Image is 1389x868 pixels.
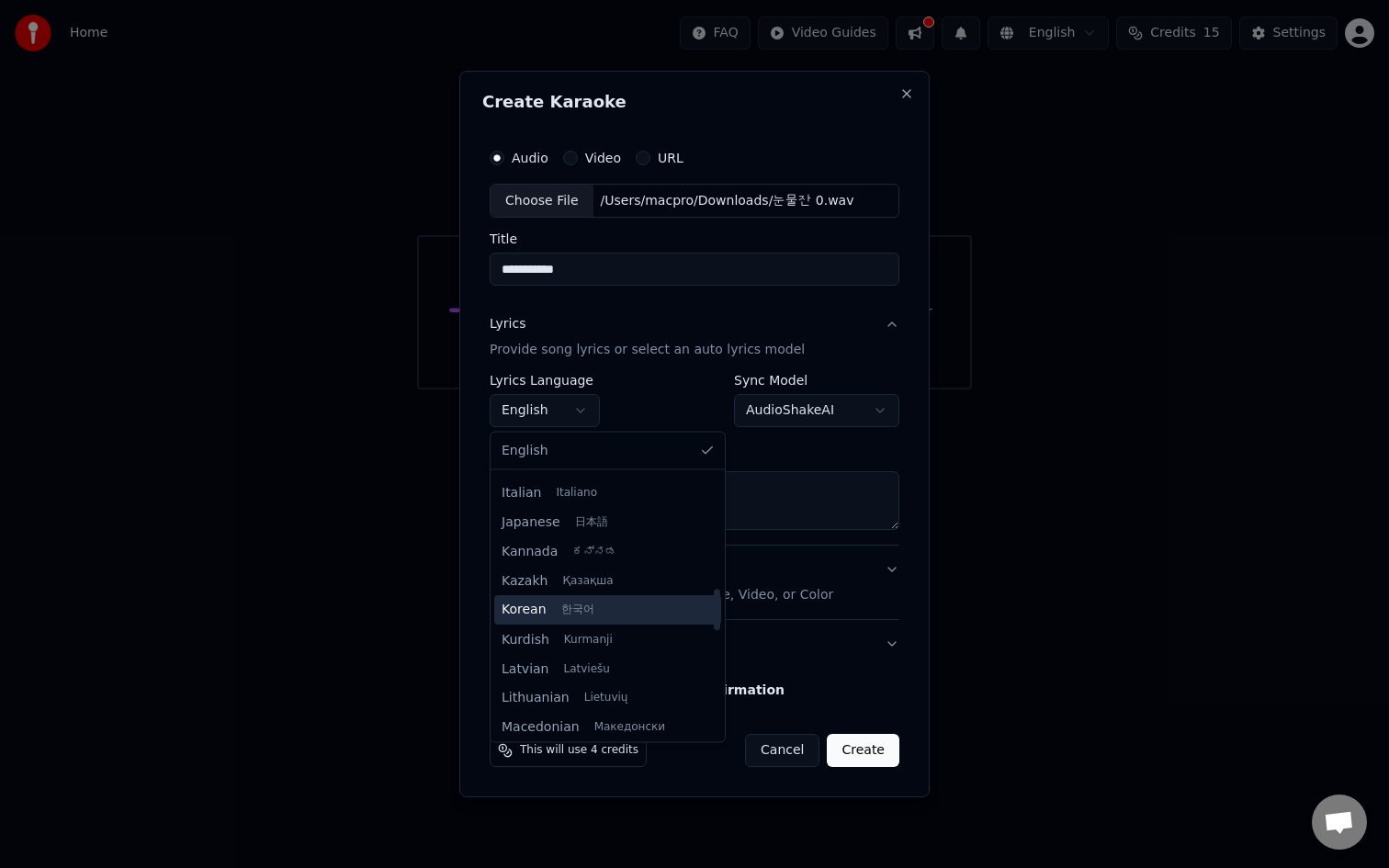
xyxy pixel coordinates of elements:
span: Kurmanji [564,632,613,647]
span: Македонски [594,720,665,735]
span: Қазақша [562,573,613,588]
span: Korean [502,601,547,619]
span: Latvian [502,659,549,678]
span: Latviešu [564,661,610,676]
span: Italiano [556,485,597,500]
span: ಕನ್ನಡ [572,544,616,558]
span: English [502,442,548,460]
span: Kazakh [502,571,548,590]
span: 한국어 [561,603,594,617]
span: Kannada [502,542,558,560]
span: Lithuanian [502,689,570,707]
span: Kurdish [502,630,549,648]
span: 日本語 [575,514,608,529]
span: Japanese [502,513,560,531]
span: Italian [502,483,541,502]
span: Macedonian [502,718,580,737]
span: Lietuvių [584,691,628,705]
